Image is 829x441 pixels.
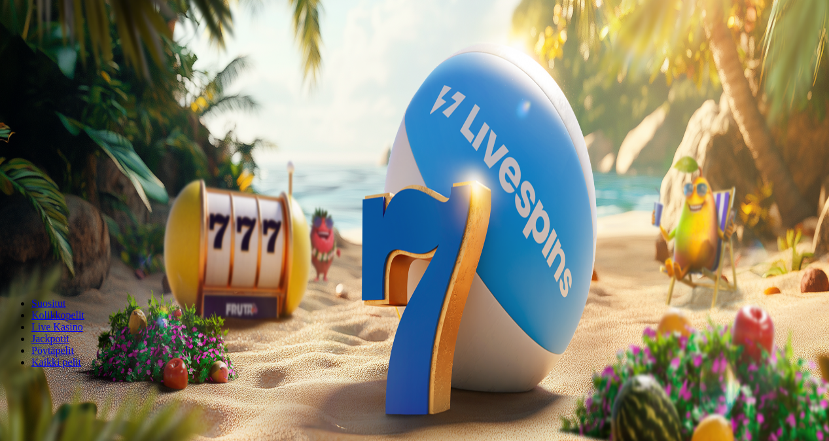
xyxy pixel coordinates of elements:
[31,345,74,356] span: Pöytäpelit
[31,321,83,332] a: Live Kasino
[31,357,81,368] span: Kaikki pelit
[5,275,824,368] nav: Lobby
[31,298,65,309] a: Suositut
[31,333,69,344] a: Jackpotit
[5,275,824,393] header: Lobby
[31,309,84,321] a: Kolikkopelit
